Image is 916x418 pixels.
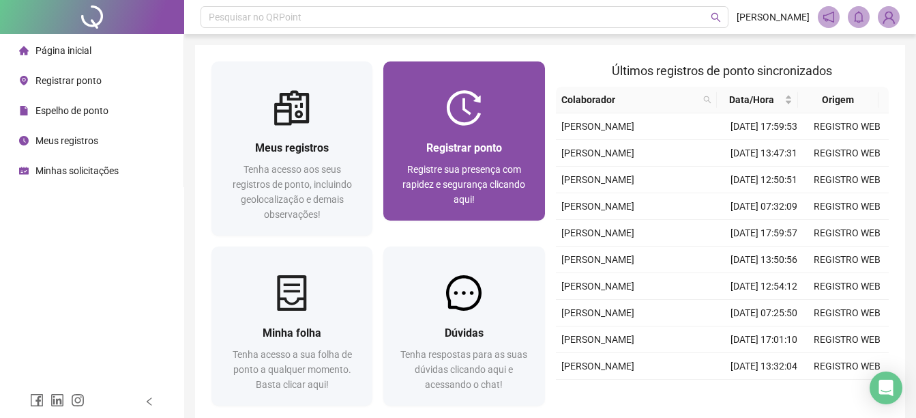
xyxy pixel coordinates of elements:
[722,380,806,406] td: [DATE] 12:34:03
[823,11,835,23] span: notification
[561,92,698,107] span: Colaborador
[400,349,527,390] span: Tenha respostas para as suas dúvidas clicando aqui e acessando o chat!
[426,141,502,154] span: Registrar ponto
[612,64,832,78] span: Últimos registros de ponto sincronizados
[703,96,711,104] span: search
[806,193,889,220] td: REGISTRO WEB
[561,254,634,265] span: [PERSON_NAME]
[806,300,889,326] td: REGISTRO WEB
[211,247,372,406] a: Minha folhaTenha acesso a sua folha de ponto a qualquer momento. Basta clicar aqui!
[806,220,889,247] td: REGISTRO WEB
[722,353,806,380] td: [DATE] 13:32:04
[561,174,634,185] span: [PERSON_NAME]
[722,113,806,140] td: [DATE] 17:59:53
[806,326,889,353] td: REGISTRO WEB
[561,121,634,132] span: [PERSON_NAME]
[233,164,352,220] span: Tenha acesso aos seus registros de ponto, incluindo geolocalização e demais observações!
[35,135,98,146] span: Meus registros
[383,61,544,221] a: Registrar pontoRegistre sua presença com rapidez e segurança clicando aqui!
[35,105,108,116] span: Espelho de ponto
[561,227,634,238] span: [PERSON_NAME]
[19,76,29,85] span: environment
[19,166,29,176] span: schedule
[71,393,85,407] span: instagram
[561,281,634,292] span: [PERSON_NAME]
[35,75,102,86] span: Registrar ponto
[711,12,721,23] span: search
[211,61,372,236] a: Meus registrosTenha acesso aos seus registros de ponto, incluindo geolocalização e demais observa...
[806,140,889,167] td: REGISTRO WEB
[878,7,899,27] img: 91928
[737,10,810,25] span: [PERSON_NAME]
[722,273,806,300] td: [DATE] 12:54:12
[263,326,321,339] span: Minha folha
[806,353,889,380] td: REGISTRO WEB
[30,393,44,407] span: facebook
[561,148,634,158] span: [PERSON_NAME]
[19,106,29,115] span: file
[561,361,634,372] span: [PERSON_NAME]
[561,334,634,345] span: [PERSON_NAME]
[19,136,29,145] span: clock-circle
[870,372,902,404] div: Open Intercom Messenger
[561,201,634,212] span: [PERSON_NAME]
[19,46,29,55] span: home
[806,247,889,273] td: REGISTRO WEB
[722,140,806,167] td: [DATE] 13:47:31
[35,165,119,176] span: Minhas solicitações
[402,164,525,205] span: Registre sua presença com rapidez e segurança clicando aqui!
[445,326,484,339] span: Dúvidas
[722,220,806,247] td: [DATE] 17:59:57
[145,397,154,406] span: left
[700,89,714,110] span: search
[798,87,878,113] th: Origem
[722,326,806,353] td: [DATE] 17:01:10
[717,87,797,113] th: Data/Hora
[722,300,806,326] td: [DATE] 07:25:50
[50,393,64,407] span: linkedin
[383,247,544,406] a: DúvidasTenha respostas para as suas dúvidas clicando aqui e acessando o chat!
[853,11,865,23] span: bell
[806,380,889,406] td: REGISTRO WEB
[806,167,889,193] td: REGISTRO WEB
[561,307,634,318] span: [PERSON_NAME]
[233,349,352,390] span: Tenha acesso a sua folha de ponto a qualquer momento. Basta clicar aqui!
[806,113,889,140] td: REGISTRO WEB
[806,273,889,300] td: REGISTRO WEB
[35,45,91,56] span: Página inicial
[722,167,806,193] td: [DATE] 12:50:51
[722,247,806,273] td: [DATE] 13:50:56
[255,141,329,154] span: Meus registros
[722,92,781,107] span: Data/Hora
[722,193,806,220] td: [DATE] 07:32:09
